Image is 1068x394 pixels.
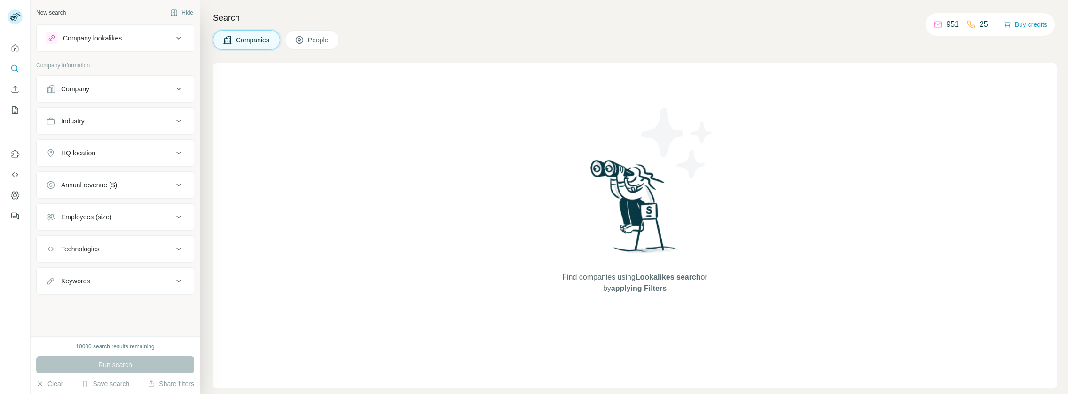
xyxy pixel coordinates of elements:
[636,273,701,281] span: Lookalikes search
[308,35,330,45] span: People
[76,342,154,351] div: 10000 search results remaining
[559,272,710,294] span: Find companies using or by
[980,19,988,30] p: 25
[1004,18,1047,31] button: Buy credits
[37,110,194,132] button: Industry
[37,27,194,49] button: Company lookalikes
[611,284,667,292] span: applying Filters
[236,35,270,45] span: Companies
[37,206,194,228] button: Employees (size)
[8,60,23,77] button: Search
[61,116,85,126] div: Industry
[36,61,194,70] p: Company information
[61,180,117,190] div: Annual revenue ($)
[36,8,66,17] div: New search
[37,238,194,260] button: Technologies
[164,6,200,20] button: Hide
[37,78,194,100] button: Company
[61,84,89,94] div: Company
[8,208,23,225] button: Feedback
[8,40,23,56] button: Quick start
[37,174,194,196] button: Annual revenue ($)
[635,101,720,185] img: Surfe Illustration - Stars
[213,11,1057,24] h4: Search
[8,81,23,98] button: Enrich CSV
[61,276,90,286] div: Keywords
[36,379,63,388] button: Clear
[37,270,194,292] button: Keywords
[586,157,684,262] img: Surfe Illustration - Woman searching with binoculars
[8,166,23,183] button: Use Surfe API
[61,148,95,158] div: HQ location
[148,379,194,388] button: Share filters
[61,244,100,254] div: Technologies
[81,379,129,388] button: Save search
[8,102,23,119] button: My lists
[63,33,122,43] div: Company lookalikes
[8,145,23,162] button: Use Surfe on LinkedIn
[37,142,194,164] button: HQ location
[8,187,23,204] button: Dashboard
[61,212,111,222] div: Employees (size)
[946,19,959,30] p: 951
